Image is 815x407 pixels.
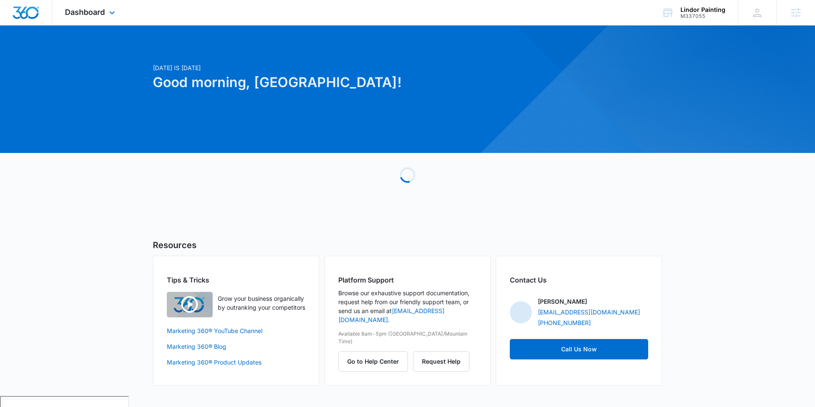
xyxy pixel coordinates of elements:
div: Keywords by Traffic [94,50,143,56]
button: Request Help [413,351,469,372]
h2: Platform Support [338,275,477,285]
a: [PHONE_NUMBER] [538,318,591,327]
div: Domain: [DOMAIN_NAME] [22,22,93,29]
p: [PERSON_NAME] [538,297,587,306]
a: Call Us Now [510,339,648,359]
h2: Tips & Tricks [167,275,305,285]
img: tab_keywords_by_traffic_grey.svg [84,49,91,56]
div: v 4.0.25 [24,14,42,20]
button: Go to Help Center [338,351,408,372]
a: Marketing 360® YouTube Channel [167,326,305,335]
img: logo_orange.svg [14,14,20,20]
p: Available 8am-5pm ([GEOGRAPHIC_DATA]/Mountain Time) [338,330,477,345]
h2: Contact Us [510,275,648,285]
img: Sydney Elder [510,301,532,323]
a: Request Help [413,358,469,365]
p: Browse our exhaustive support documentation, request help from our friendly support team, or send... [338,288,477,324]
p: Grow your business organically by outranking your competitors [218,294,305,312]
span: Dashboard [65,8,105,17]
a: Marketing 360® Blog [167,342,305,351]
div: account name [680,6,725,13]
a: Marketing 360® Product Updates [167,358,305,367]
a: [EMAIL_ADDRESS][DOMAIN_NAME] [538,308,640,317]
h5: Resources [153,239,662,252]
img: website_grey.svg [14,22,20,29]
div: Domain Overview [32,50,76,56]
img: Quick Overview Video [167,292,213,317]
a: Go to Help Center [338,358,413,365]
h1: Good morning, [GEOGRAPHIC_DATA]! [153,72,489,93]
img: tab_domain_overview_orange.svg [23,49,30,56]
p: [DATE] is [DATE] [153,63,489,72]
div: account id [680,13,725,19]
